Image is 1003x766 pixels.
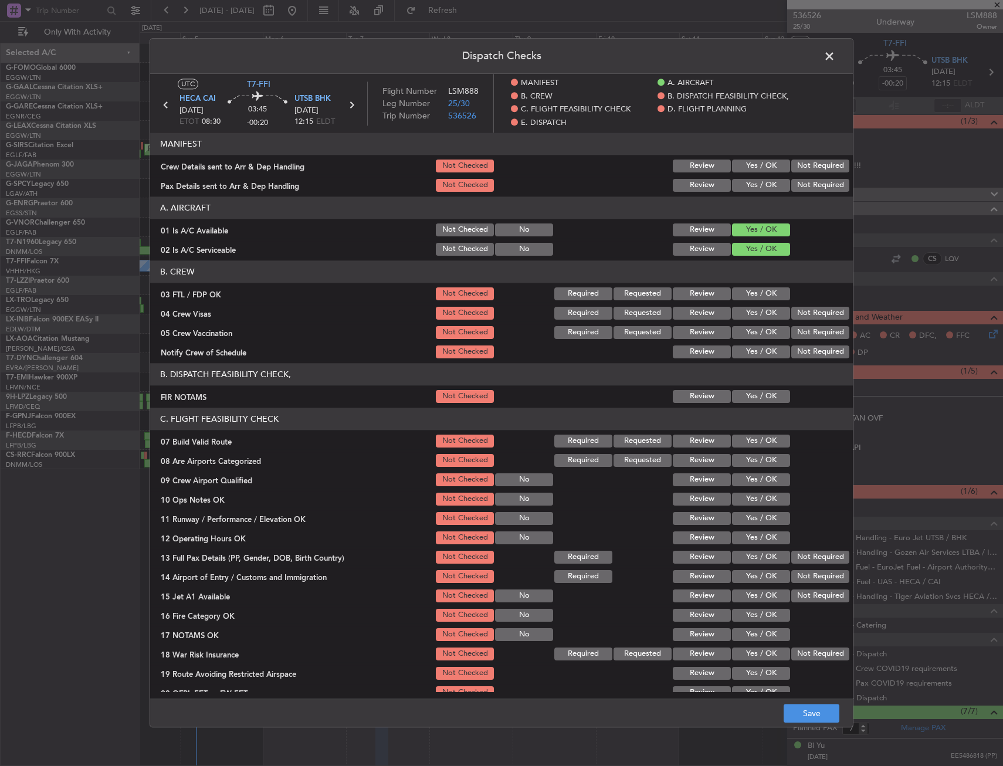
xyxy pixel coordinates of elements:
button: Not Required [791,551,849,564]
button: Yes / OK [732,531,790,544]
button: Not Required [791,160,849,172]
button: Yes / OK [732,160,790,172]
button: Yes / OK [732,589,790,602]
button: Save [784,704,839,723]
button: Yes / OK [732,512,790,525]
span: B. DISPATCH FEASIBILITY CHECK, [667,91,789,103]
button: Yes / OK [732,326,790,339]
button: Yes / OK [732,551,790,564]
button: Yes / OK [732,179,790,192]
button: Yes / OK [732,628,790,641]
button: Yes / OK [732,686,790,699]
button: Yes / OK [732,435,790,448]
header: Dispatch Checks [150,39,853,74]
button: Not Required [791,345,849,358]
button: Yes / OK [732,570,790,583]
button: Yes / OK [732,493,790,506]
button: Yes / OK [732,345,790,358]
button: Not Required [791,307,849,320]
button: Yes / OK [732,243,790,256]
button: Not Required [791,589,849,602]
button: Yes / OK [732,667,790,680]
button: Yes / OK [732,473,790,486]
button: Yes / OK [732,223,790,236]
button: Not Required [791,570,849,583]
button: Yes / OK [732,287,790,300]
button: Yes / OK [732,609,790,622]
button: Not Required [791,326,849,339]
button: Not Required [791,648,849,660]
button: Yes / OK [732,390,790,403]
button: Yes / OK [732,648,790,660]
button: Not Required [791,179,849,192]
button: Yes / OK [732,307,790,320]
button: Yes / OK [732,454,790,467]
